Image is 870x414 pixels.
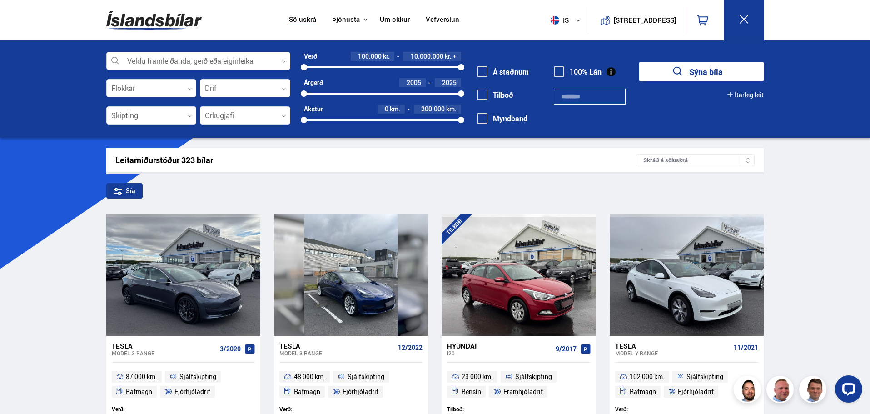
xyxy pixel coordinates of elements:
[630,386,656,397] span: Rafmagn
[727,91,764,99] button: Ítarleg leit
[279,342,394,350] div: Tesla
[615,342,730,350] div: Tesla
[279,406,351,413] div: Verð:
[383,53,390,60] span: kr.
[126,371,157,382] span: 87 000 km.
[289,15,316,25] a: Söluskrá
[385,105,388,113] span: 0
[304,53,317,60] div: Verð
[547,16,570,25] span: is
[615,406,687,413] div: Verð:
[477,115,527,123] label: Myndband
[554,68,602,76] label: 100% Lán
[686,371,723,382] span: Sjálfskipting
[447,342,552,350] div: Hyundai
[503,386,543,397] span: Framhjóladrif
[630,371,665,382] span: 102 000 km.
[447,350,552,356] div: i20
[220,345,241,353] span: 3/2020
[343,386,378,397] span: Fjórhjóladrif
[421,105,445,113] span: 200.000
[358,52,382,60] span: 100.000
[115,155,636,165] div: Leitarniðurstöður 323 bílar
[407,78,421,87] span: 2005
[556,345,577,353] span: 9/2017
[332,15,360,24] button: Þjónusta
[106,5,202,35] img: G0Ugv5HjCgRt.svg
[515,371,552,382] span: Sjálfskipting
[112,350,216,356] div: Model 3 RANGE
[442,78,457,87] span: 2025
[446,105,457,113] span: km.
[547,7,588,34] button: is
[112,406,184,413] div: Verð:
[179,371,216,382] span: Sjálfskipting
[678,386,714,397] span: Fjórhjóladrif
[617,16,673,24] button: [STREET_ADDRESS]
[112,342,216,350] div: Tesla
[593,7,681,33] a: [STREET_ADDRESS]
[800,377,828,404] img: FbJEzSuNWCJXmdc-.webp
[462,386,481,397] span: Bensín
[551,16,559,25] img: svg+xml;base64,PHN2ZyB4bWxucz0iaHR0cDovL3d3dy53My5vcmcvMjAwMC9zdmciIHdpZHRoPSI1MTIiIGhlaWdodD0iNT...
[477,91,513,99] label: Tilboð
[426,15,459,25] a: Vefverslun
[398,344,423,351] span: 12/2022
[294,386,320,397] span: Rafmagn
[639,62,764,81] button: Sýna bíla
[477,68,529,76] label: Á staðnum
[294,371,325,382] span: 48 000 km.
[304,105,323,113] div: Akstur
[636,154,755,166] div: Skráð á söluskrá
[447,406,519,413] div: Tilboð:
[279,350,394,356] div: Model 3 RANGE
[304,79,323,86] div: Árgerð
[462,371,493,382] span: 23 000 km.
[380,15,410,25] a: Um okkur
[768,377,795,404] img: siFngHWaQ9KaOqBr.png
[453,53,457,60] span: +
[445,53,452,60] span: kr.
[615,350,730,356] div: Model Y RANGE
[735,377,762,404] img: nhp88E3Fdnt1Opn2.png
[126,386,152,397] span: Rafmagn
[828,372,866,410] iframe: LiveChat chat widget
[348,371,384,382] span: Sjálfskipting
[106,183,143,199] div: Sía
[411,52,443,60] span: 10.000.000
[734,344,758,351] span: 11/2021
[174,386,210,397] span: Fjórhjóladrif
[390,105,400,113] span: km.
